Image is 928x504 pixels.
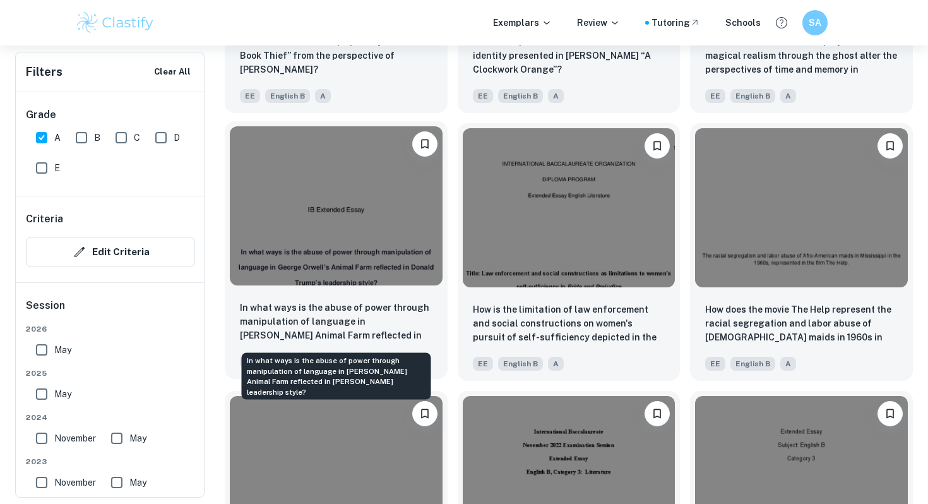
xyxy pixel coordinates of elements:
span: EE [705,357,725,371]
button: Bookmark [645,133,670,159]
h6: Filters [26,63,62,81]
span: English B [498,357,543,371]
p: How is the theme of hope portrayed in “The Book Thief” from the perspective of Liesel? [240,35,432,76]
span: May [54,343,71,357]
span: November [54,476,96,489]
span: May [129,476,146,489]
h6: Grade [26,107,195,123]
span: English B [730,89,775,103]
button: Help and Feedback [771,12,792,33]
h6: Session [26,298,195,323]
span: A [315,89,331,103]
button: Bookmark [645,401,670,426]
img: English B EE example thumbnail: How is the limitation of law enforcement [463,128,675,287]
span: 2025 [26,368,195,379]
span: May [54,387,71,401]
p: How is the problem of search of one’s identity presented in Anthony Burgess’s “A Clockwork Orange”? [473,35,665,76]
img: English B EE example thumbnail: How does the movie The Help represent th [695,128,908,287]
p: How does the movie The Help represent the racial segregation and labor abuse of Afro-American mai... [705,303,898,345]
img: English B EE example thumbnail: In what ways is the abuse of power thro [230,126,443,285]
span: E [54,161,60,175]
span: C [134,131,140,145]
span: English B [730,357,775,371]
span: A [548,357,564,371]
p: How is the limitation of law enforcement and social constructions on women's pursuit of self-suff... [473,303,665,345]
a: Tutoring [651,16,700,30]
h6: Criteria [26,212,63,227]
p: Exemplars [493,16,552,30]
span: A [780,89,796,103]
a: BookmarkHow does the movie The Help represent the racial segregation and labor abuse of Afro-Amer... [690,123,913,381]
span: 2024 [26,412,195,423]
span: 2023 [26,456,195,467]
button: Bookmark [412,131,437,157]
span: November [54,431,96,445]
span: EE [473,357,493,371]
button: Edit Criteria [26,237,195,267]
button: Bookmark [412,401,437,426]
img: Clastify logo [75,10,155,35]
a: Schools [725,16,761,30]
span: EE [473,89,493,103]
p: To what extent does the employment of magical realism through the ghost alter the perspectives of... [705,35,898,78]
a: Bookmark In what ways is the abuse of power through manipulation of language in George Orwell’s A... [225,123,448,381]
button: Bookmark [877,401,903,426]
span: English B [498,89,543,103]
p: In what ways is the abuse of power through manipulation of language in George Orwell’s Animal Far... [240,301,432,344]
a: BookmarkHow is the limitation of law enforcement and social constructions on women's pursuit of s... [458,123,681,381]
span: 2026 [26,323,195,335]
span: A [780,357,796,371]
h6: SA [808,16,823,30]
button: Bookmark [877,133,903,159]
span: English B [265,89,310,103]
span: May [129,431,146,445]
div: In what ways is the abuse of power through manipulation of language in [PERSON_NAME] Animal Farm ... [242,353,431,400]
button: SA [802,10,828,35]
button: Clear All [151,63,194,81]
p: Review [577,16,620,30]
span: B [94,131,100,145]
span: A [54,131,61,145]
span: A [548,89,564,103]
span: EE [705,89,725,103]
span: D [174,131,180,145]
span: EE [240,89,260,103]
